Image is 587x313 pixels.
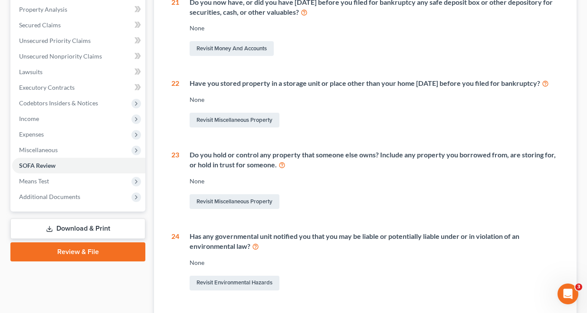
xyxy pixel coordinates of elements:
[19,130,44,138] span: Expenses
[19,21,61,29] span: Secured Claims
[19,115,39,122] span: Income
[10,242,145,261] a: Review & File
[19,6,67,13] span: Property Analysis
[557,284,578,304] iframe: Intercom live chat
[171,78,179,129] div: 22
[12,17,145,33] a: Secured Claims
[19,162,56,169] span: SOFA Review
[171,150,179,211] div: 23
[10,218,145,239] a: Download & Print
[19,177,49,185] span: Means Test
[19,52,102,60] span: Unsecured Nonpriority Claims
[12,80,145,95] a: Executory Contracts
[19,37,91,44] span: Unsecured Priority Claims
[575,284,582,290] span: 3
[190,276,279,290] a: Revisit Environmental Hazards
[12,33,145,49] a: Unsecured Priority Claims
[12,2,145,17] a: Property Analysis
[190,150,559,170] div: Do you hold or control any property that someone else owns? Include any property you borrowed fro...
[190,113,279,127] a: Revisit Miscellaneous Property
[19,99,98,107] span: Codebtors Insiders & Notices
[19,193,80,200] span: Additional Documents
[12,158,145,173] a: SOFA Review
[190,41,274,56] a: Revisit Money and Accounts
[190,194,279,209] a: Revisit Miscellaneous Property
[190,95,559,104] div: None
[190,231,559,251] div: Has any governmental unit notified you that you may be liable or potentially liable under or in v...
[190,24,559,33] div: None
[12,49,145,64] a: Unsecured Nonpriority Claims
[190,258,559,267] div: None
[190,177,559,186] div: None
[19,68,43,75] span: Lawsuits
[190,78,559,88] div: Have you stored property in a storage unit or place other than your home [DATE] before you filed ...
[19,146,58,153] span: Miscellaneous
[171,231,179,292] div: 24
[19,84,75,91] span: Executory Contracts
[12,64,145,80] a: Lawsuits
